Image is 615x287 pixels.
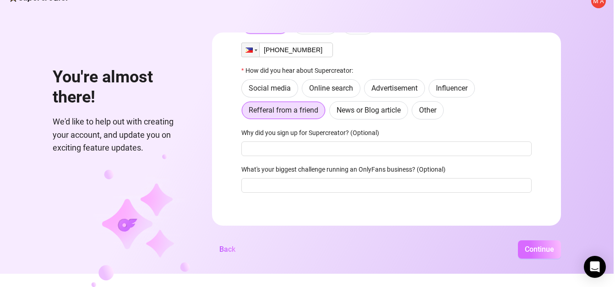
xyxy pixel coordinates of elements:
[53,67,190,107] h1: You're almost there!
[249,106,318,114] span: Refferal from a friend
[584,256,606,278] div: Open Intercom Messenger
[249,84,291,92] span: Social media
[241,178,532,193] input: What's your biggest challenge running an OnlyFans business? (Optional)
[241,164,452,174] label: What's your biggest challenge running an OnlyFans business? (Optional)
[337,106,401,114] span: News or Blog article
[219,245,235,254] span: Back
[371,84,418,92] span: Advertisement
[241,43,333,57] input: 1 (702) 123-4567
[309,84,353,92] span: Online search
[242,43,259,57] div: Philippines: + 63
[419,106,436,114] span: Other
[241,141,532,156] input: Why did you sign up for Supercreator? (Optional)
[436,84,468,92] span: Influencer
[241,65,359,76] label: How did you hear about Supercreator:
[212,240,243,259] button: Back
[525,245,554,254] span: Continue
[53,115,190,154] span: We'd like to help out with creating your account, and update you on exciting feature updates.
[241,128,385,138] label: Why did you sign up for Supercreator? (Optional)
[518,240,561,259] button: Continue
